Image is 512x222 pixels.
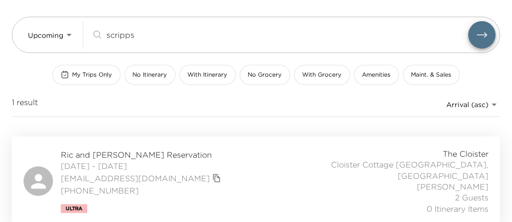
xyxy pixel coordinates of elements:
button: With Itinerary [179,65,236,85]
span: [DATE] - [DATE] [61,161,224,171]
span: Amenities [362,71,391,79]
button: With Grocery [294,65,350,85]
span: 2 Guests [455,192,488,203]
span: With Grocery [303,71,342,79]
span: 1 result [12,97,38,112]
span: No Grocery [248,71,282,79]
span: Maint. & Sales [411,71,452,79]
button: copy primary member email [210,171,224,185]
button: Amenities [354,65,399,85]
a: [EMAIL_ADDRESS][DOMAIN_NAME] [61,173,210,184]
span: The Cloister [443,148,488,159]
span: [PERSON_NAME] [417,181,488,192]
span: My Trips Only [73,71,112,79]
button: My Trips Only [52,65,121,85]
span: [PHONE_NUMBER] [61,185,224,196]
span: 0 Itinerary Items [427,203,488,214]
span: Upcoming [28,31,63,40]
button: No Grocery [240,65,290,85]
span: Cloister Cottage [GEOGRAPHIC_DATA], [GEOGRAPHIC_DATA] [303,159,488,181]
button: Maint. & Sales [403,65,460,85]
span: With Itinerary [188,71,228,79]
span: Ultra [66,206,82,212]
button: No Itinerary [125,65,176,85]
span: Ric and [PERSON_NAME] Reservation [61,149,224,160]
span: Arrival (asc) [446,100,488,109]
span: No Itinerary [133,71,167,79]
input: Search by traveler, residence, or concierge [106,29,468,40]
